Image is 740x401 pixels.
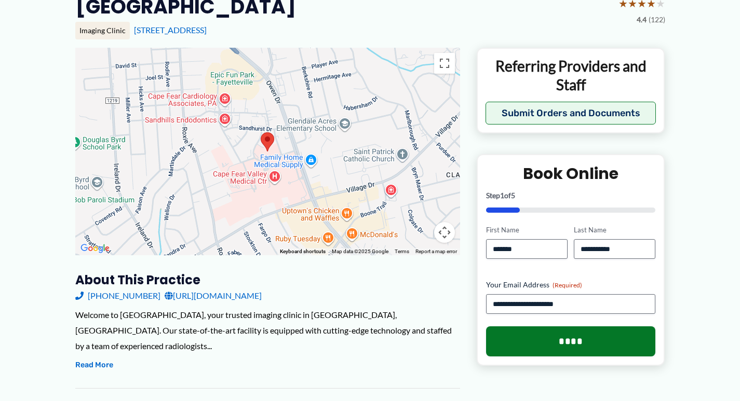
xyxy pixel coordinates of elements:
p: Referring Providers and Staff [486,57,656,94]
div: Welcome to [GEOGRAPHIC_DATA], your trusted imaging clinic in [GEOGRAPHIC_DATA], [GEOGRAPHIC_DATA]... [75,307,460,353]
span: (122) [649,13,665,26]
button: Keyboard shortcuts [280,248,326,255]
a: Report a map error [415,248,457,254]
p: Step of [486,192,656,199]
a: Open this area in Google Maps (opens a new window) [78,242,112,255]
span: 5 [511,191,515,200]
a: [PHONE_NUMBER] [75,288,160,303]
button: Map camera controls [434,222,455,243]
span: Map data ©2025 Google [332,248,388,254]
img: Google [78,242,112,255]
span: (Required) [553,281,582,289]
div: Imaging Clinic [75,22,130,39]
span: 1 [500,191,504,200]
button: Read More [75,359,113,371]
a: [STREET_ADDRESS] [134,25,207,35]
h3: About this practice [75,272,460,288]
label: Your Email Address [486,280,656,290]
h2: Book Online [486,163,656,184]
a: [URL][DOMAIN_NAME] [165,288,262,303]
label: First Name [486,225,568,235]
button: Submit Orders and Documents [486,102,656,125]
span: 4.4 [637,13,647,26]
a: Terms (opens in new tab) [395,248,409,254]
label: Last Name [574,225,655,235]
button: Toggle fullscreen view [434,53,455,74]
